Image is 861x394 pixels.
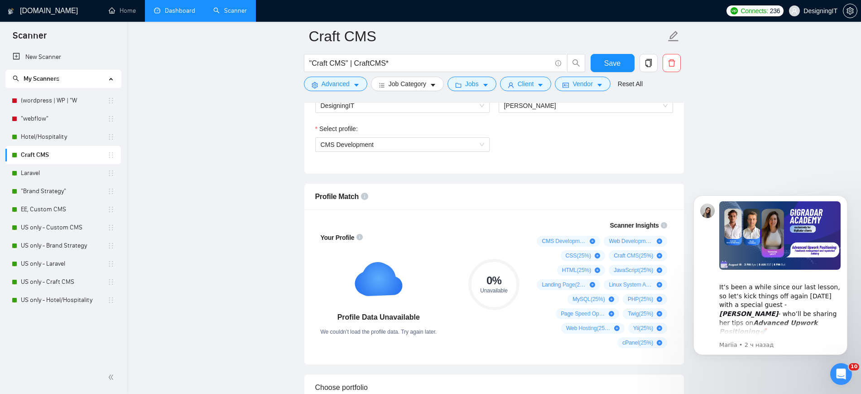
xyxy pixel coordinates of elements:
[5,128,121,146] li: Hotel/Hospitality
[849,363,859,370] span: 10
[561,310,605,317] span: Page Speed Optimization ( 25 %)
[609,281,653,288] span: Linux System Administration ( 25 %)
[465,79,479,89] span: Jobs
[379,82,385,88] span: bars
[353,82,360,88] span: caret-down
[843,4,857,18] button: setting
[356,234,363,240] span: info-circle
[5,219,121,237] li: US only - Custom CMS
[572,79,592,89] span: Vendor
[614,326,620,331] span: plus-circle
[628,310,653,317] span: Twig ( 25 %)
[337,313,420,321] strong: Profile Data Unavailable
[322,79,350,89] span: Advanced
[321,99,484,112] span: DesigningIT
[680,182,861,370] iframe: Intercom notifications сообщение
[640,59,657,67] span: copy
[830,363,852,385] iframe: Intercom live chat
[468,288,519,293] div: Unavailable
[663,59,680,67] span: delete
[542,238,586,245] span: CMS Development ( 100 %)
[657,311,662,316] span: plus-circle
[107,133,115,141] span: holder
[5,255,121,273] li: US only - Laravel
[628,296,653,303] span: PHP ( 25 %)
[13,75,59,83] span: My Scanners
[596,82,603,88] span: caret-down
[154,7,195,15] a: dashboardDashboard
[21,273,107,291] a: US only - Craft CMS
[21,110,107,128] a: "webflow"
[657,282,662,287] span: plus-circle
[770,6,780,16] span: 236
[657,238,662,244] span: plus-circle
[591,54,635,72] button: Save
[595,253,600,258] span: plus-circle
[107,242,115,249] span: holder
[309,25,666,48] input: Scanner name...
[663,54,681,72] button: delete
[107,278,115,286] span: holder
[447,77,496,91] button: folderJobscaret-down
[107,151,115,159] span: holder
[21,255,107,273] a: US only - Laravel
[468,275,519,286] div: 0 %
[731,7,738,15] img: upwork-logo.png
[843,7,857,15] a: setting
[590,282,595,287] span: plus-circle
[614,267,653,274] span: JavaScript ( 25 %)
[657,253,662,258] span: plus-circle
[604,58,620,69] span: Save
[668,30,679,42] span: edit
[542,281,586,288] span: Landing Page ( 25 %)
[657,340,662,345] span: plus-circle
[304,77,367,91] button: settingAdvancedcaret-down
[791,8,798,14] span: user
[109,7,136,15] a: homeHome
[567,54,585,72] button: search
[500,77,552,91] button: userClientcaret-down
[633,325,653,332] span: Yii ( 25 %)
[21,92,107,110] a: (wordpress | WP | "W
[609,311,614,316] span: plus-circle
[321,141,374,148] span: CMS Development
[5,273,121,291] li: US only - Craft CMS
[537,82,544,88] span: caret-down
[614,252,653,259] span: Craft CMS ( 25 %)
[657,268,662,273] span: plus-circle
[430,82,436,88] span: caret-down
[508,82,514,88] span: user
[107,97,115,104] span: holder
[555,77,610,91] button: idcardVendorcaret-down
[107,188,115,195] span: holder
[609,297,614,302] span: plus-circle
[13,48,114,66] a: New Scanner
[371,77,444,91] button: barsJob Categorycaret-down
[482,82,489,88] span: caret-down
[107,224,115,231] span: holder
[5,48,121,66] li: New Scanner
[21,146,107,164] a: Craft CMS
[321,329,437,335] span: We couldn’t load the profile data. Try again later.
[5,92,121,110] li: (wordpress | WP | "W
[107,170,115,177] span: holder
[21,128,107,146] a: Hotel/Hospitality
[107,206,115,213] span: holder
[657,326,662,331] span: plus-circle
[843,7,857,15] span: setting
[319,124,358,134] span: Select profile:
[309,58,551,69] input: Search Freelance Jobs...
[568,59,585,67] span: search
[5,146,121,164] li: Craft CMS
[566,325,611,332] span: Web Hosting ( 25 %)
[566,252,591,259] span: CSS ( 25 %)
[107,260,115,268] span: holder
[361,193,368,200] span: info-circle
[213,7,247,15] a: searchScanner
